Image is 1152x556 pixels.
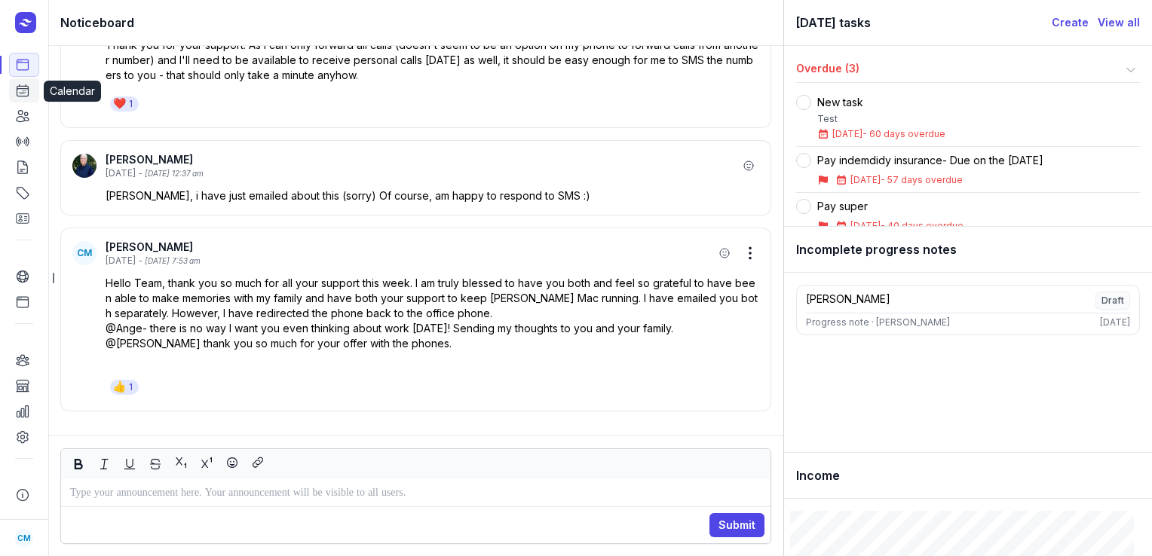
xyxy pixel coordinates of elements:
div: New task [817,95,945,110]
a: Create [1052,14,1089,32]
span: CM [17,529,31,547]
span: - 57 days overdue [881,174,963,185]
div: [DATE] [1100,316,1130,328]
div: 1 [129,381,133,393]
div: [DATE] [106,255,136,267]
div: Pay super [817,199,964,214]
span: Draft [1095,292,1130,310]
span: [DATE] [850,220,881,231]
div: - [DATE] 12:37 am [139,168,204,179]
button: Submit [709,513,764,537]
div: Pay indemdidy insurance- Due on the [DATE] [817,153,1043,168]
span: Submit [718,516,755,534]
div: Incomplete progress notes [784,227,1152,273]
div: [PERSON_NAME] [106,240,714,255]
p: Hey [PERSON_NAME], Thank you for your support. As I can only forward all calls (doesn't seem to b... [106,23,759,83]
div: [DATE] [106,167,136,179]
p: [PERSON_NAME], i have just emailed about this (sorry) Of course, am happy to respond to SMS :) [106,188,759,203]
div: Progress note · [PERSON_NAME] [806,316,950,328]
div: Test [817,113,945,125]
span: - 40 days overdue [881,220,964,231]
div: [PERSON_NAME] [106,152,738,167]
span: [DATE] [850,174,881,185]
div: [PERSON_NAME] [806,292,890,310]
div: 1 [129,98,133,110]
div: Calendar [44,81,101,102]
div: 👍 [113,380,126,395]
img: User profile image [72,154,97,178]
span: CM [77,247,92,259]
div: Overdue (3) [796,61,1122,79]
div: ❤️ [113,96,126,112]
div: [DATE] tasks [796,12,1052,33]
span: - 60 days overdue [862,128,945,139]
p: Hello Team, thank you so much for all your support this week. I am truly blessed to have you both... [106,276,759,321]
p: @Ange- there is no way I want you even thinking about work [DATE]! Sending my thoughts to you and... [106,321,759,336]
div: Income [784,453,1152,499]
span: [DATE] [832,128,862,139]
div: - [DATE] 7:53 am [139,255,201,267]
a: View all [1098,14,1140,32]
a: [PERSON_NAME]DraftProgress note · [PERSON_NAME][DATE] [796,285,1140,335]
p: @[PERSON_NAME] thank you so much for your offer with the phones. [106,336,759,351]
